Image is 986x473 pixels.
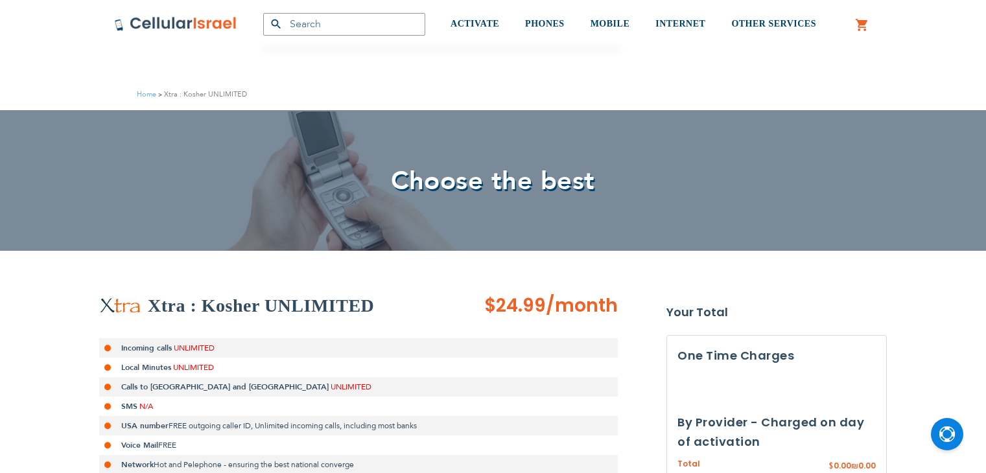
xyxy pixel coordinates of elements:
span: OTHER SERVICES [731,19,816,29]
span: FREE outgoing caller ID, Unlimited incoming calls, including most banks [169,421,417,431]
span: 0.00 [858,460,876,471]
span: N/A [139,401,153,411]
span: PHONES [525,19,565,29]
span: INTERNET [655,19,705,29]
li: Xtra : Kosher UNLIMITED [156,88,247,100]
span: Total [677,458,700,470]
span: 0.00 [834,460,851,471]
strong: Incoming calls [121,343,172,353]
strong: Local Minutes [121,362,171,373]
span: /month [546,293,618,319]
h2: Xtra : Kosher UNLIMITED [148,293,374,319]
strong: USA number [121,421,169,431]
span: $ [828,461,834,472]
span: UNLIMITED [173,362,214,373]
span: MOBILE [591,19,630,29]
span: ACTIVATE [451,19,499,29]
strong: SMS [121,401,137,411]
span: Choose the best [391,163,595,199]
span: UNLIMITED [174,343,215,353]
a: Home [137,89,156,99]
span: Hot and Pelephone - ensuring the best national converge [154,459,354,470]
strong: Voice Mail [121,440,158,450]
h3: By Provider - Charged on day of activation [677,413,876,452]
span: UNLIMITED [331,382,371,392]
span: ₪ [851,461,858,472]
img: Xtra : Kosher UNLIMITED [99,297,141,314]
strong: Your Total [666,303,887,322]
span: $24.99 [484,293,546,318]
img: Cellular Israel Logo [114,16,237,32]
strong: Calls to [GEOGRAPHIC_DATA] and [GEOGRAPHIC_DATA] [121,382,329,392]
h3: One Time Charges [677,346,876,365]
input: Search [263,13,425,36]
span: FREE [158,440,176,450]
strong: Network [121,459,154,470]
